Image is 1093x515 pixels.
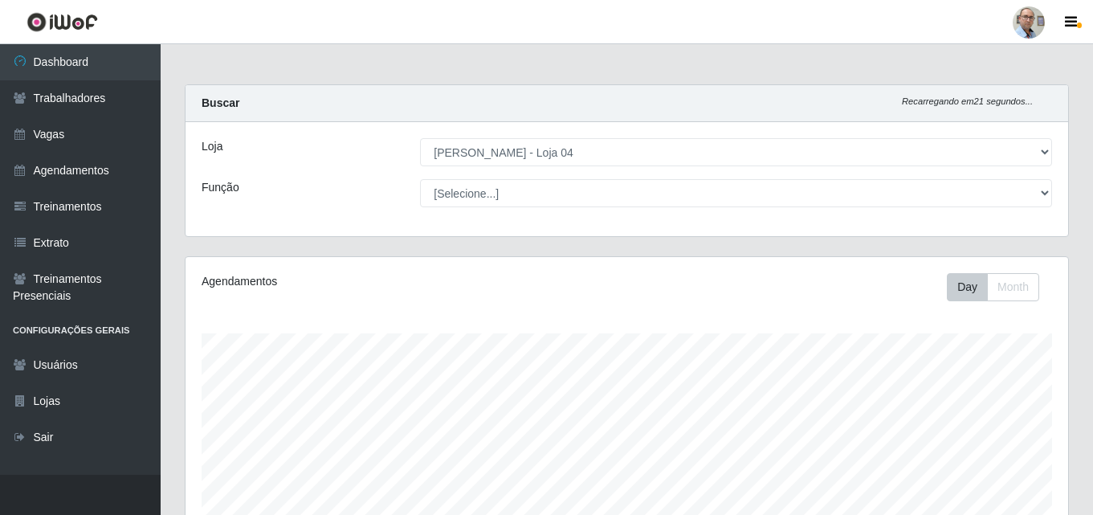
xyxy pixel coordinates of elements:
[947,273,988,301] button: Day
[987,273,1039,301] button: Month
[202,138,222,155] label: Loja
[27,12,98,32] img: CoreUI Logo
[947,273,1052,301] div: Toolbar with button groups
[202,96,239,109] strong: Buscar
[902,96,1033,106] i: Recarregando em 21 segundos...
[202,273,542,290] div: Agendamentos
[947,273,1039,301] div: First group
[202,179,239,196] label: Função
